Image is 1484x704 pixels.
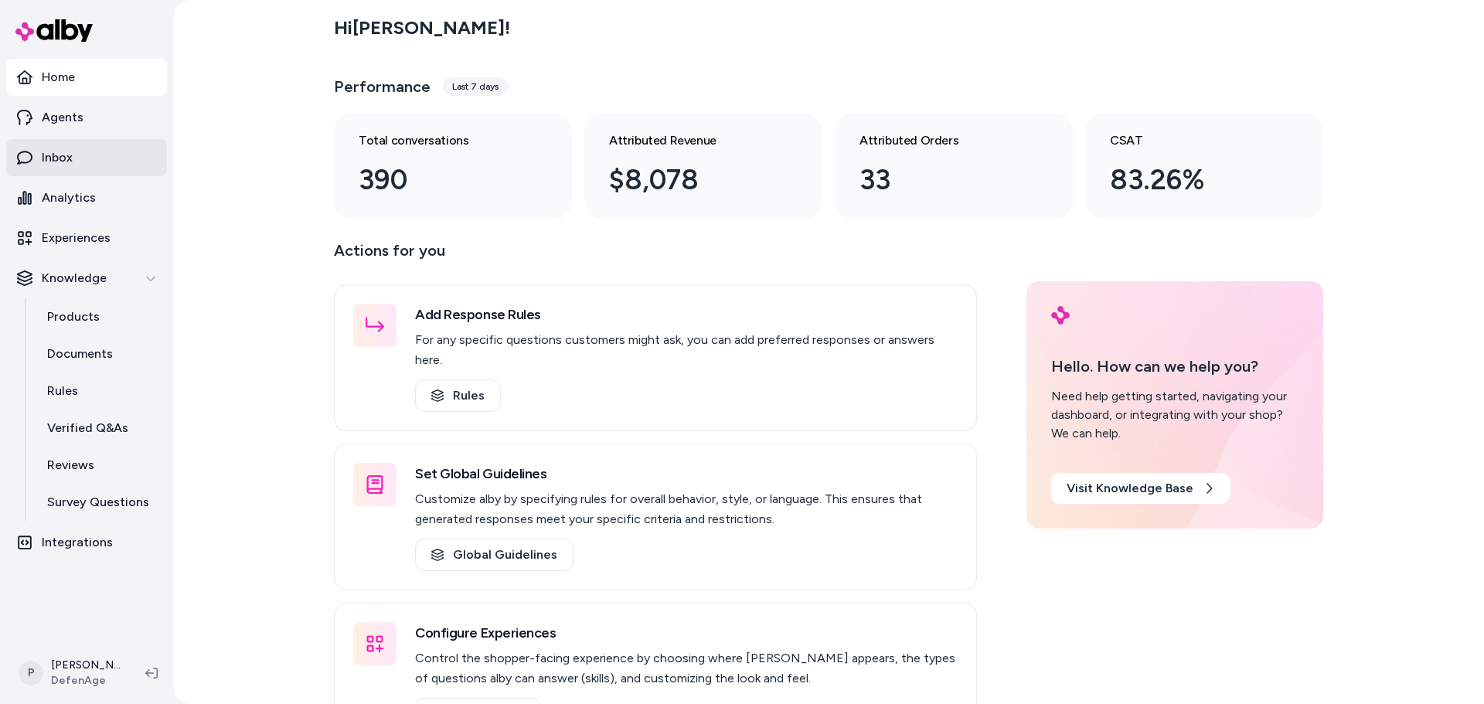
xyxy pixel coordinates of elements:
[42,533,113,552] p: Integrations
[1110,131,1274,150] h3: CSAT
[835,113,1073,219] a: Attributed Orders 33
[47,382,78,400] p: Rules
[609,131,773,150] h3: Attributed Revenue
[32,410,167,447] a: Verified Q&As
[6,179,167,216] a: Analytics
[32,484,167,521] a: Survey Questions
[47,308,100,326] p: Products
[415,489,958,529] p: Customize alby by specifying rules for overall behavior, style, or language. This ensures that ge...
[47,493,149,512] p: Survey Questions
[443,77,508,96] div: Last 7 days
[6,219,167,257] a: Experiences
[32,447,167,484] a: Reviews
[1085,113,1323,219] a: CSAT 83.26%
[1051,473,1230,504] a: Visit Knowledge Base
[859,131,1023,150] h3: Attributed Orders
[415,379,501,412] a: Rules
[42,229,111,247] p: Experiences
[334,238,977,275] p: Actions for you
[359,159,522,201] div: 390
[584,113,822,219] a: Attributed Revenue $8,078
[1051,387,1298,443] div: Need help getting started, navigating your dashboard, or integrating with your shop? We can help.
[42,148,73,167] p: Inbox
[51,658,121,673] p: [PERSON_NAME]
[6,139,167,176] a: Inbox
[9,648,133,698] button: P[PERSON_NAME]DefenAge
[42,269,107,287] p: Knowledge
[32,298,167,335] a: Products
[6,524,167,561] a: Integrations
[6,99,167,136] a: Agents
[1110,159,1274,201] div: 83.26%
[15,19,93,42] img: alby Logo
[19,661,43,685] span: P
[6,260,167,297] button: Knowledge
[42,108,83,127] p: Agents
[47,456,94,474] p: Reviews
[415,648,958,689] p: Control the shopper-facing experience by choosing where [PERSON_NAME] appears, the types of quest...
[334,76,431,97] h3: Performance
[334,113,572,219] a: Total conversations 390
[51,673,121,689] span: DefenAge
[1051,306,1070,325] img: alby Logo
[47,345,113,363] p: Documents
[415,304,958,325] h3: Add Response Rules
[415,622,958,644] h3: Configure Experiences
[32,372,167,410] a: Rules
[415,539,574,571] a: Global Guidelines
[42,68,75,87] p: Home
[32,335,167,372] a: Documents
[415,330,958,370] p: For any specific questions customers might ask, you can add preferred responses or answers here.
[415,463,958,485] h3: Set Global Guidelines
[359,131,522,150] h3: Total conversations
[1051,355,1298,378] p: Hello. How can we help you?
[609,159,773,201] div: $8,078
[6,59,167,96] a: Home
[42,189,96,207] p: Analytics
[334,16,510,39] h2: Hi [PERSON_NAME] !
[859,159,1023,201] div: 33
[47,419,128,437] p: Verified Q&As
